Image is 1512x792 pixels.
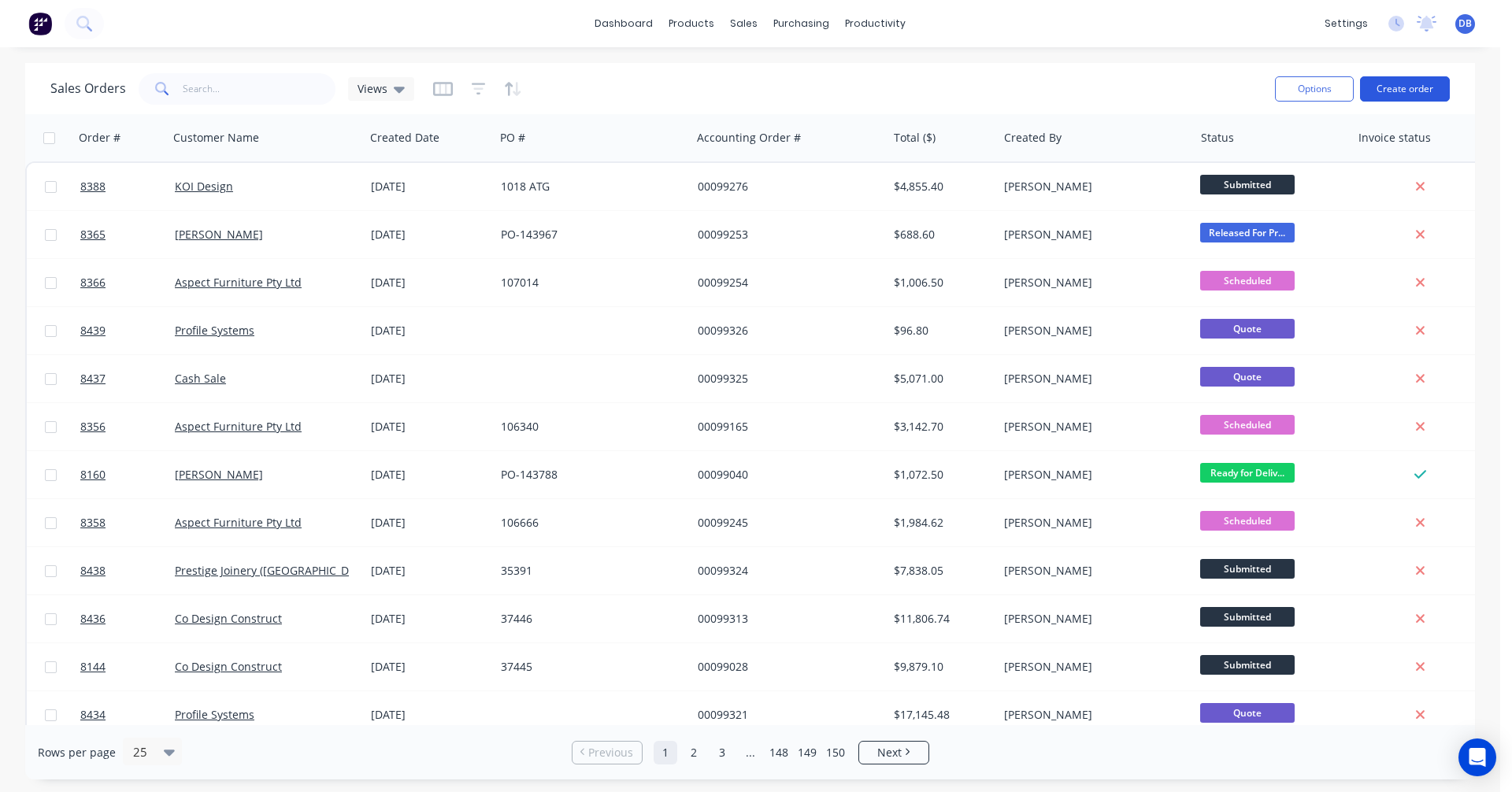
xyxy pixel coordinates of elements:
div: productivity [837,12,913,35]
a: Co Design Construct [175,659,282,674]
div: $3,142.70 [894,419,986,435]
div: Invoice status [1358,130,1431,146]
div: [PERSON_NAME] [1004,275,1179,291]
div: [PERSON_NAME] [1004,467,1179,483]
a: Page 150 [824,741,847,764]
span: Previous [588,745,633,761]
div: [PERSON_NAME] [1004,179,1179,194]
a: 8358 [80,499,175,546]
div: [DATE] [371,275,488,291]
span: Rows per page [38,745,116,761]
div: Total ($) [894,130,936,146]
span: 8144 [80,659,106,675]
a: 8365 [80,211,175,258]
a: Previous page [573,745,642,761]
div: products [661,12,722,35]
div: 00099040 [698,467,873,483]
div: $17,145.48 [894,707,986,723]
a: Page 2 [682,741,706,764]
div: 00099325 [698,371,873,387]
span: Submitted [1200,607,1295,627]
span: Next [877,745,902,761]
span: Released For Pr... [1200,223,1295,242]
div: 106666 [501,515,676,531]
div: [PERSON_NAME] [1004,611,1179,627]
a: Aspect Furniture Pty Ltd [175,275,302,290]
a: Page 149 [795,741,819,764]
div: 00099326 [698,323,873,339]
div: 35391 [501,563,676,579]
span: DB [1458,17,1472,31]
div: $7,838.05 [894,563,986,579]
div: $96.80 [894,323,986,339]
span: 8388 [80,179,106,194]
div: 00099321 [698,707,873,723]
div: [PERSON_NAME] [1004,707,1179,723]
span: Scheduled [1200,415,1295,435]
span: Quote [1200,703,1295,723]
div: [PERSON_NAME] [1004,371,1179,387]
div: settings [1317,12,1376,35]
div: Order # [79,130,120,146]
div: 106340 [501,419,676,435]
a: 8144 [80,643,175,690]
span: Views [358,80,387,97]
div: $4,855.40 [894,179,986,194]
div: 00099253 [698,227,873,242]
a: KOI Design [175,179,233,194]
button: Options [1275,76,1354,102]
div: [PERSON_NAME] [1004,227,1179,242]
a: Page 3 [710,741,734,764]
span: Submitted [1200,175,1295,194]
ul: Pagination [565,741,936,764]
div: [DATE] [371,659,488,675]
div: [DATE] [371,563,488,579]
span: Quote [1200,319,1295,339]
div: [DATE] [371,419,488,435]
div: $9,879.10 [894,659,986,675]
div: 1018 ATG [501,179,676,194]
div: [DATE] [371,515,488,531]
div: purchasing [765,12,837,35]
div: 00099324 [698,563,873,579]
div: Status [1201,130,1234,146]
div: Created Date [370,130,439,146]
div: $1,072.50 [894,467,986,483]
div: Open Intercom Messenger [1458,738,1496,776]
span: 8160 [80,467,106,483]
span: 8439 [80,323,106,339]
div: 00099313 [698,611,873,627]
div: $11,806.74 [894,611,986,627]
div: [PERSON_NAME] [1004,323,1179,339]
div: 37446 [501,611,676,627]
a: Page 1 is your current page [654,741,677,764]
span: Scheduled [1200,511,1295,531]
span: 8356 [80,419,106,435]
div: PO # [500,130,525,146]
span: 8434 [80,707,106,723]
a: Aspect Furniture Pty Ltd [175,515,302,530]
a: Co Design Construct [175,611,282,626]
h1: Sales Orders [50,81,126,96]
a: 8160 [80,451,175,498]
div: [DATE] [371,227,488,242]
a: Jump forward [739,741,762,764]
a: 8437 [80,355,175,402]
span: Ready for Deliv... [1200,463,1295,483]
div: 00099245 [698,515,873,531]
div: 00099254 [698,275,873,291]
a: Profile Systems [175,323,254,338]
div: Customer Name [173,130,259,146]
button: Create order [1360,76,1450,102]
div: [DATE] [371,179,488,194]
a: Aspect Furniture Pty Ltd [175,419,302,434]
span: 8365 [80,227,106,242]
div: [DATE] [371,707,488,723]
a: 8434 [80,691,175,738]
div: PO-143967 [501,227,676,242]
span: 8436 [80,611,106,627]
div: [DATE] [371,371,488,387]
div: [PERSON_NAME] [1004,515,1179,531]
a: Cash Sale [175,371,226,386]
span: Scheduled [1200,271,1295,291]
